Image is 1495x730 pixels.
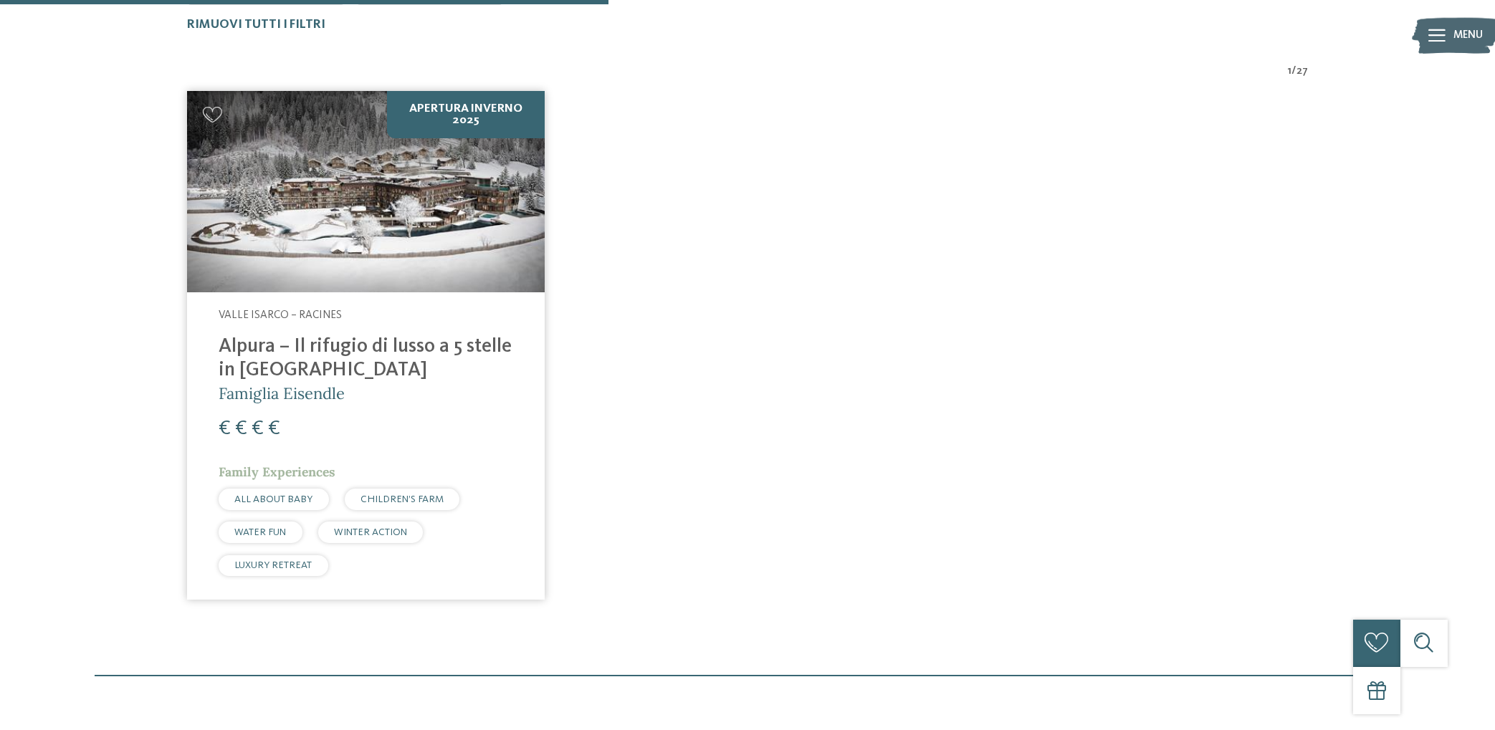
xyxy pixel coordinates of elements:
[334,527,407,537] span: WINTER ACTION
[252,418,264,439] span: €
[1291,64,1296,80] span: /
[234,527,286,537] span: WATER FUN
[268,418,280,439] span: €
[219,309,342,321] span: Valle Isarco – Racines
[235,418,247,439] span: €
[219,418,231,439] span: €
[187,91,545,292] img: Cercate un hotel per famiglie? Qui troverete solo i migliori!
[360,494,444,504] span: CHILDREN’S FARM
[1288,64,1291,80] span: 1
[187,19,325,31] span: Rimuovi tutti i filtri
[1296,64,1308,80] span: 27
[187,91,545,600] a: Cercate un hotel per famiglie? Qui troverete solo i migliori! Apertura inverno 2025 Valle Isarco ...
[234,494,312,504] span: ALL ABOUT BABY
[219,335,513,383] h4: Alpura – Il rifugio di lusso a 5 stelle in [GEOGRAPHIC_DATA]
[219,464,335,480] span: Family Experiences
[219,383,345,403] span: Famiglia Eisendle
[234,560,312,570] span: LUXURY RETREAT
